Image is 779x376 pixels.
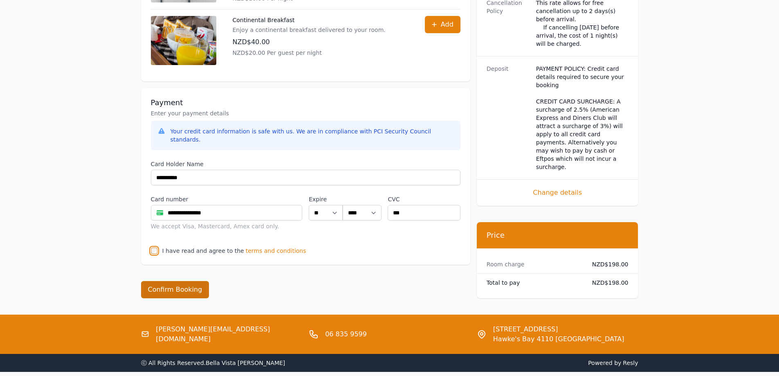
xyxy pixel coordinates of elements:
h3: Price [487,230,629,240]
p: NZD$40.00 [233,37,386,47]
dd: NZD$198.00 [586,260,629,268]
a: [PERSON_NAME][EMAIL_ADDRESS][DOMAIN_NAME] [156,324,302,344]
span: Change details [487,188,629,198]
span: ⓒ All Rights Reserved. Bella Vista [PERSON_NAME] [141,360,285,366]
span: Hawke's Bay 4110 [GEOGRAPHIC_DATA] [493,334,624,344]
dd: NZD$198.00 [586,279,629,287]
div: Your credit card information is safe with us. We are in compliance with PCI Security Council stan... [171,127,454,144]
p: NZD$20.00 Per guest per night [233,49,386,57]
label: I have read and agree to the [162,248,244,254]
p: Continental Breakfast [233,16,386,24]
span: Powered by [393,359,638,367]
dt: Deposit [487,65,530,171]
span: Add [441,20,453,29]
label: Card number [151,195,303,203]
label: . [343,195,381,203]
a: Resly [623,360,638,366]
span: terms and conditions [246,247,306,255]
p: Enter your payment details [151,109,460,117]
label: Expire [309,195,343,203]
label: CVC [388,195,460,203]
button: Add [425,16,460,33]
label: Card Holder Name [151,160,460,168]
button: Confirm Booking [141,281,209,298]
dt: Total to pay [487,279,579,287]
a: 06 835 9599 [325,329,367,339]
dt: Room charge [487,260,579,268]
img: Continental Breakfast [151,16,216,65]
div: We accept Visa, Mastercard, Amex card only. [151,222,303,230]
span: [STREET_ADDRESS] [493,324,624,334]
p: Enjoy a continental breakfast delivered to your room. [233,26,386,34]
h3: Payment [151,98,460,108]
dd: PAYMENT POLICY: Credit card details required to secure your booking CREDIT CARD SURCHARGE: A surc... [536,65,629,171]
